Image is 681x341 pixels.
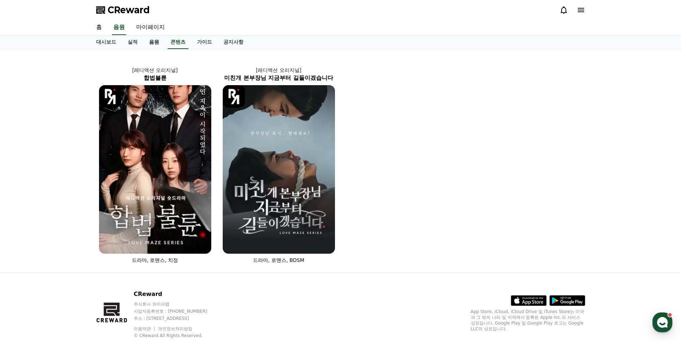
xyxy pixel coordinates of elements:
[223,85,335,254] img: 미친개 본부장님 지금부터 길들이겠습니다
[93,67,217,74] p: [레디액션 오리지널]
[93,74,217,82] h2: 합법불륜
[191,35,218,49] a: 가이드
[2,227,47,245] a: 홈
[471,309,585,332] p: App Store, iCloud, iCloud Drive 및 iTunes Store는 미국과 그 밖의 나라 및 지역에서 등록된 Apple Inc.의 서비스 상표입니다. Goo...
[112,20,126,35] a: 음원
[134,326,156,331] a: 이용약관
[217,61,341,269] a: [레디액션 오리지널] 미친개 본부장님 지금부터 길들이겠습니다 미친개 본부장님 지금부터 길들이겠습니다 [object Object] Logo 드라마, 로맨스, BDSM
[108,4,150,16] span: CReward
[253,257,304,263] span: 드라마, 로맨스, BDSM
[168,35,188,49] a: 콘텐츠
[99,85,122,108] img: [object Object] Logo
[96,4,150,16] a: CReward
[110,238,119,243] span: 설정
[90,20,108,35] a: 홈
[134,316,221,321] p: 주소 : [STREET_ADDRESS]
[134,290,221,298] p: CReward
[143,35,165,49] a: 음원
[90,35,122,49] a: 대시보드
[130,20,171,35] a: 마이페이지
[218,35,249,49] a: 공지사항
[93,61,217,269] a: [레디액션 오리지널] 합법불륜 합법불륜 [object Object] Logo 드라마, 로맨스, 치정
[223,85,245,108] img: [object Object] Logo
[92,227,137,245] a: 설정
[217,67,341,74] p: [레디액션 오리지널]
[134,333,221,338] p: © CReward All Rights Reserved.
[122,35,143,49] a: 실적
[47,227,92,245] a: 대화
[99,85,211,254] img: 합법불륜
[23,238,27,243] span: 홈
[132,257,178,263] span: 드라마, 로맨스, 치정
[134,301,221,307] p: 주식회사 와이피랩
[158,326,192,331] a: 개인정보처리방침
[217,74,341,82] h2: 미친개 본부장님 지금부터 길들이겠습니다
[65,238,74,244] span: 대화
[134,308,221,314] p: 사업자등록번호 : [PHONE_NUMBER]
